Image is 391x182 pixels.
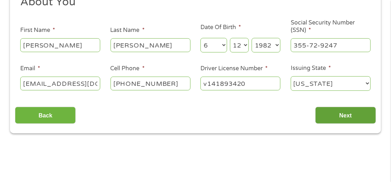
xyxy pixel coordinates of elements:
[291,65,331,72] label: Issuing State
[15,107,76,124] input: Back
[111,65,145,72] label: Cell Phone
[20,65,40,72] label: Email
[200,65,268,72] label: Driver License Number
[20,77,100,90] input: john@gmail.com
[111,38,191,52] input: Smith
[315,107,376,124] input: Next
[20,38,100,52] input: John
[200,24,241,31] label: Date Of Birth
[291,38,371,52] input: 078-05-1120
[111,27,145,34] label: Last Name
[20,27,55,34] label: First Name
[111,77,191,90] input: (541) 754-3010
[291,19,371,34] label: Social Security Number (SSN)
